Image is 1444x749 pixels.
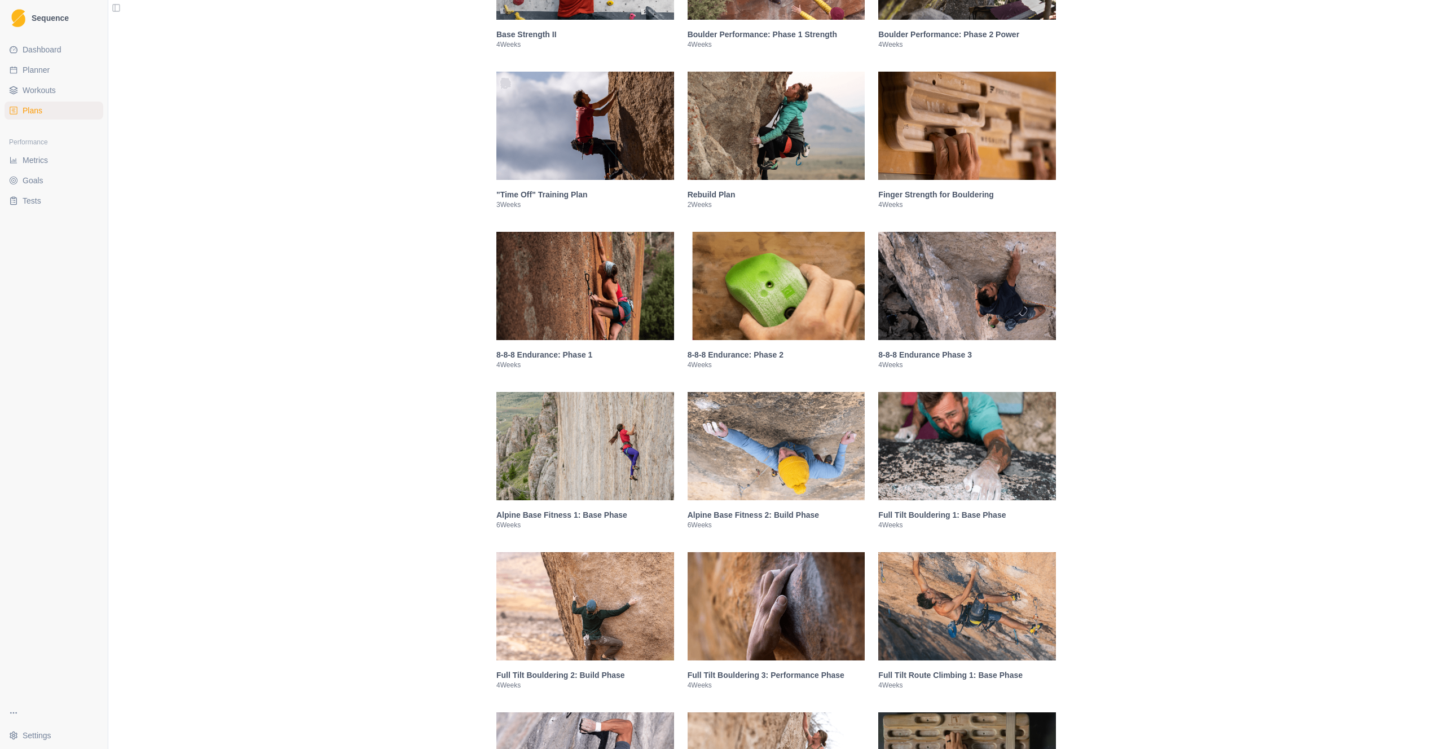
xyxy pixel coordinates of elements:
img: Alpine Base Fitness 2: Build Phase [688,392,865,500]
span: Tests [23,195,41,206]
p: 4 Weeks [496,360,674,369]
img: Finger Strength for Bouldering [878,72,1056,180]
a: Dashboard [5,41,103,59]
img: Logo [11,9,25,28]
img: Rebuild Plan [688,72,865,180]
img: 8-8-8 Endurance Phase 3 [878,232,1056,340]
h3: Alpine Base Fitness 1: Base Phase [496,509,674,521]
img: Full Tilt Bouldering 1: Base Phase [878,392,1056,500]
a: Metrics [5,151,103,169]
span: Planner [23,64,50,76]
a: Tests [5,192,103,210]
h3: Full Tilt Bouldering 1: Base Phase [878,509,1056,521]
p: 4 Weeks [878,681,1056,690]
h3: 8-8-8 Endurance Phase 3 [878,349,1056,360]
span: Metrics [23,155,48,166]
p: 4 Weeks [688,40,865,49]
h3: Rebuild Plan [688,189,865,200]
h3: Base Strength II [496,29,674,40]
p: 4 Weeks [496,40,674,49]
span: Plans [23,105,42,116]
h3: Boulder Performance: Phase 1 Strength [688,29,865,40]
h3: Full Tilt Bouldering 3: Performance Phase [688,669,865,681]
a: Planner [5,61,103,79]
img: Full Tilt Bouldering 2: Build Phase [496,552,674,660]
span: Dashboard [23,44,61,55]
img: Full Tilt Route Climbing 1: Base Phase [878,552,1056,660]
h3: Alpine Base Fitness 2: Build Phase [688,509,865,521]
h3: Finger Strength for Bouldering [878,189,1056,200]
span: Workouts [23,85,56,96]
img: Alpine Base Fitness 1: Base Phase [496,392,674,500]
p: 4 Weeks [878,200,1056,209]
button: Settings [5,726,103,744]
h3: 8-8-8 Endurance: Phase 2 [688,349,865,360]
span: Sequence [32,14,69,22]
p: 4 Weeks [688,360,865,369]
p: 3 Weeks [496,200,674,209]
p: 6 Weeks [496,521,674,530]
h3: "Time Off" Training Plan [496,189,674,200]
a: Plans [5,102,103,120]
img: 8-8-8 Endurance: Phase 2 [688,232,865,340]
a: Workouts [5,81,103,99]
span: Goals [23,175,43,186]
h3: 8-8-8 Endurance: Phase 1 [496,349,674,360]
div: Performance [5,133,103,151]
a: LogoSequence [5,5,103,32]
p: 6 Weeks [688,521,865,530]
h3: Full Tilt Bouldering 2: Build Phase [496,669,674,681]
p: 4 Weeks [496,681,674,690]
p: 4 Weeks [878,40,1056,49]
p: 2 Weeks [688,200,865,209]
p: 4 Weeks [878,521,1056,530]
img: 8-8-8 Endurance: Phase 1 [496,232,674,340]
h3: Boulder Performance: Phase 2 Power [878,29,1056,40]
h3: Full Tilt Route Climbing 1: Base Phase [878,669,1056,681]
img: "Time Off" Training Plan [496,72,674,180]
img: Full Tilt Bouldering 3: Performance Phase [688,552,865,660]
p: 4 Weeks [688,681,865,690]
a: Goals [5,171,103,190]
p: 4 Weeks [878,360,1056,369]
